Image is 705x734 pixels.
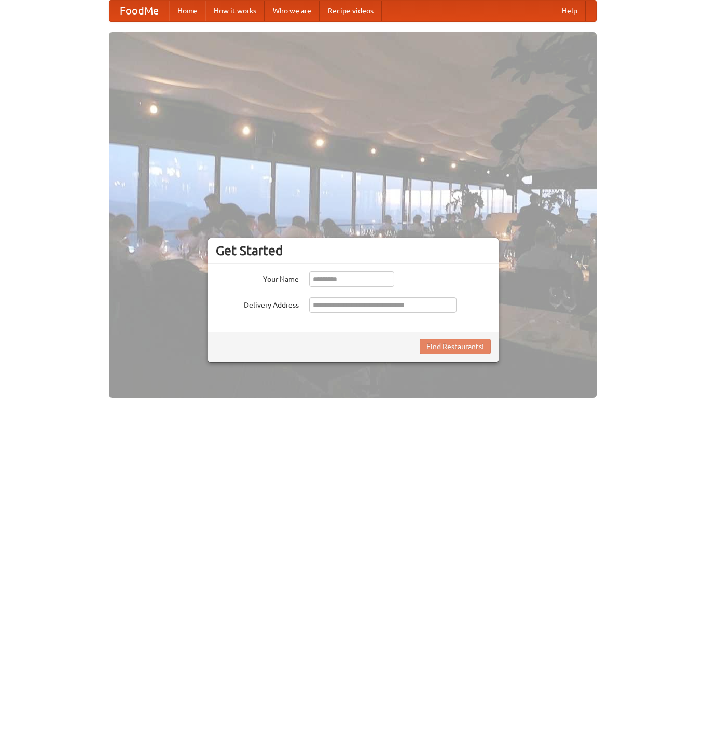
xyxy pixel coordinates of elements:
[554,1,586,21] a: Help
[216,243,491,258] h3: Get Started
[216,297,299,310] label: Delivery Address
[169,1,205,21] a: Home
[320,1,382,21] a: Recipe videos
[265,1,320,21] a: Who we are
[216,271,299,284] label: Your Name
[420,339,491,354] button: Find Restaurants!
[109,1,169,21] a: FoodMe
[205,1,265,21] a: How it works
